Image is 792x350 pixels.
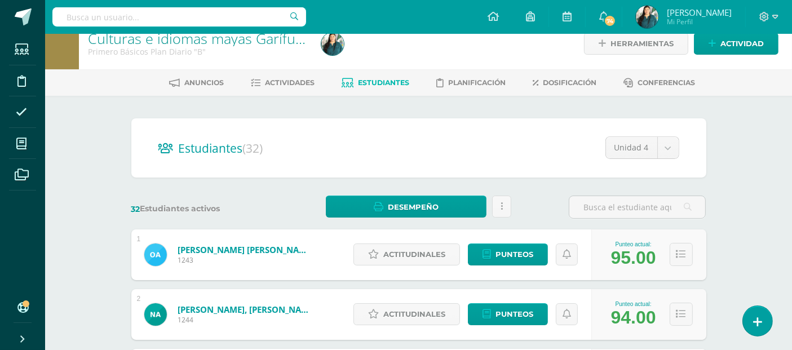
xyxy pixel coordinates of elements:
[436,74,506,92] a: Planificación
[144,243,167,266] img: 1fe13f9cf2a020daf984364b7ef7ccd2.png
[388,197,439,218] span: Desempeño
[636,6,658,28] img: d539b655c4d83b8a2c400bde974854a3.png
[611,307,656,328] div: 94.00
[623,74,695,92] a: Conferencias
[611,301,656,307] div: Punteo actual:
[353,243,460,265] a: Actitudinales
[251,74,315,92] a: Actividades
[178,244,313,255] a: [PERSON_NAME] [PERSON_NAME]
[265,78,315,87] span: Actividades
[611,247,656,268] div: 95.00
[88,29,379,48] a: Culturas e idiomas mayas Garífuna y Xinca L2
[448,78,506,87] span: Planificación
[52,7,306,26] input: Busca un usuario...
[88,30,308,46] h1: Culturas e idiomas mayas Garífuna y Xinca L2
[178,315,313,325] span: 1244
[468,303,548,325] a: Punteos
[383,304,445,325] span: Actitudinales
[584,33,688,55] a: Herramientas
[495,244,533,265] span: Punteos
[638,78,695,87] span: Conferencias
[667,17,732,26] span: Mi Perfil
[353,303,460,325] a: Actitudinales
[144,303,167,326] img: 25db61aecf1231caf84e78537d787b01.png
[611,241,656,247] div: Punteo actual:
[495,304,533,325] span: Punteos
[88,46,308,57] div: Primero Básicos Plan Diario 'B'
[383,244,445,265] span: Actitudinales
[614,137,649,158] span: Unidad 4
[321,33,344,55] img: d539b655c4d83b8a2c400bde974854a3.png
[326,196,486,218] a: Desempeño
[131,203,268,214] label: Estudiantes activos
[667,7,732,18] span: [PERSON_NAME]
[604,15,616,27] span: 74
[358,78,409,87] span: Estudiantes
[720,33,764,54] span: Actividad
[606,137,679,158] a: Unidad 4
[468,243,548,265] a: Punteos
[178,304,313,315] a: [PERSON_NAME], [PERSON_NAME]
[137,235,141,243] div: 1
[694,33,778,55] a: Actividad
[169,74,224,92] a: Anuncios
[184,78,224,87] span: Anuncios
[131,204,140,214] span: 32
[178,255,313,265] span: 1243
[569,196,705,218] input: Busca el estudiante aquí...
[533,74,596,92] a: Dosificación
[543,78,596,87] span: Dosificación
[243,140,263,156] span: (32)
[137,295,141,303] div: 2
[610,33,674,54] span: Herramientas
[179,140,263,156] span: Estudiantes
[342,74,409,92] a: Estudiantes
